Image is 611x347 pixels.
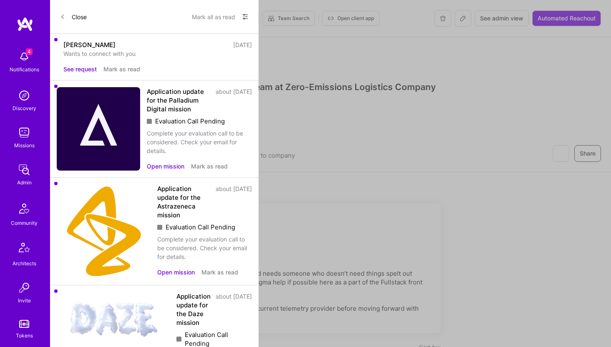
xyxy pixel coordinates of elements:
button: Mark as read [103,65,140,73]
div: Missions [14,141,35,150]
div: Evaluation Call Pending [147,117,252,126]
div: Application update for the Palladium Digital mission [147,87,211,113]
img: logo [17,17,33,32]
div: Discovery [13,104,36,113]
div: Invite [18,296,31,305]
img: Invite [16,279,33,296]
button: Mark as read [191,162,228,171]
img: Company Logo [57,292,170,344]
div: Community [11,219,38,227]
div: Application update for the Daze mission [176,292,211,327]
div: [DATE] [233,40,252,49]
button: Open mission [147,162,184,171]
div: about [DATE] [216,87,252,113]
button: Close [60,10,87,23]
img: Company Logo [57,184,151,278]
img: Architects [14,239,34,259]
div: Admin [17,178,32,187]
img: bell [16,48,33,65]
span: 4 [26,48,33,55]
button: Mark all as read [192,10,235,23]
img: admin teamwork [16,161,33,178]
div: Application update for the Astrazeneca mission [157,184,211,219]
div: Architects [13,259,36,268]
div: [PERSON_NAME] [63,40,116,49]
img: Community [14,199,34,219]
div: Complete your evaluation call to be considered. Check your email for details. [147,129,252,155]
div: about [DATE] [216,184,252,219]
img: discovery [16,87,33,104]
button: Mark as read [201,268,238,277]
img: tokens [19,320,29,328]
img: teamwork [16,124,33,141]
div: Complete your evaluation call to be considered. Check your email for details. [157,235,252,261]
div: Notifications [10,65,39,74]
button: See request [63,65,97,73]
div: Tokens [16,331,33,340]
div: Wants to connect with you [63,49,252,58]
img: Company Logo [57,87,140,171]
button: Open mission [157,268,195,277]
div: Evaluation Call Pending [157,223,252,231]
div: about [DATE] [216,292,252,327]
